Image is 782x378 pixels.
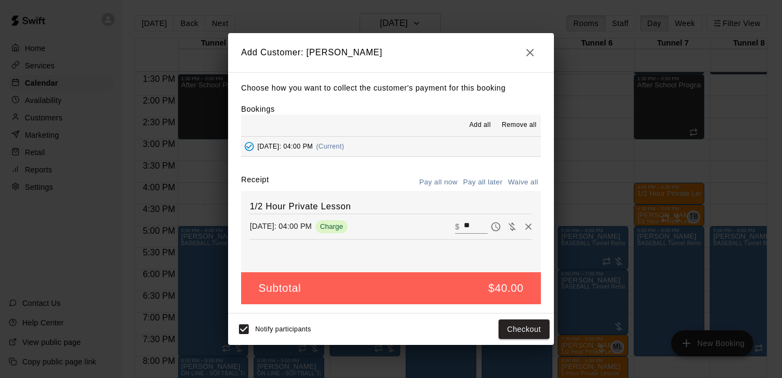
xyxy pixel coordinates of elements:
button: Remove all [497,117,541,134]
span: Add all [469,120,491,131]
button: Add all [463,117,497,134]
button: Pay all now [417,174,461,191]
span: [DATE]: 04:00 PM [257,143,313,150]
h5: $40.00 [488,281,524,296]
h5: Subtotal [258,281,301,296]
p: $ [455,221,459,232]
button: Pay all later [461,174,506,191]
h6: 1/2 Hour Private Lesson [250,200,532,214]
span: Notify participants [255,325,311,333]
p: [DATE]: 04:00 PM [250,221,312,232]
span: Waive payment [504,221,520,230]
button: Waive all [505,174,541,191]
span: Remove all [502,120,537,131]
span: Charge [316,222,348,230]
p: Choose how you want to collect the customer's payment for this booking [241,81,541,95]
button: Remove [520,219,537,235]
button: Added - Collect Payment [241,138,257,155]
button: Checkout [499,319,550,339]
span: (Current) [316,143,344,150]
h2: Add Customer: [PERSON_NAME] [228,33,554,72]
label: Bookings [241,105,275,113]
label: Receipt [241,174,269,191]
button: Added - Collect Payment[DATE]: 04:00 PM(Current) [241,137,541,157]
span: Pay later [488,221,504,230]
